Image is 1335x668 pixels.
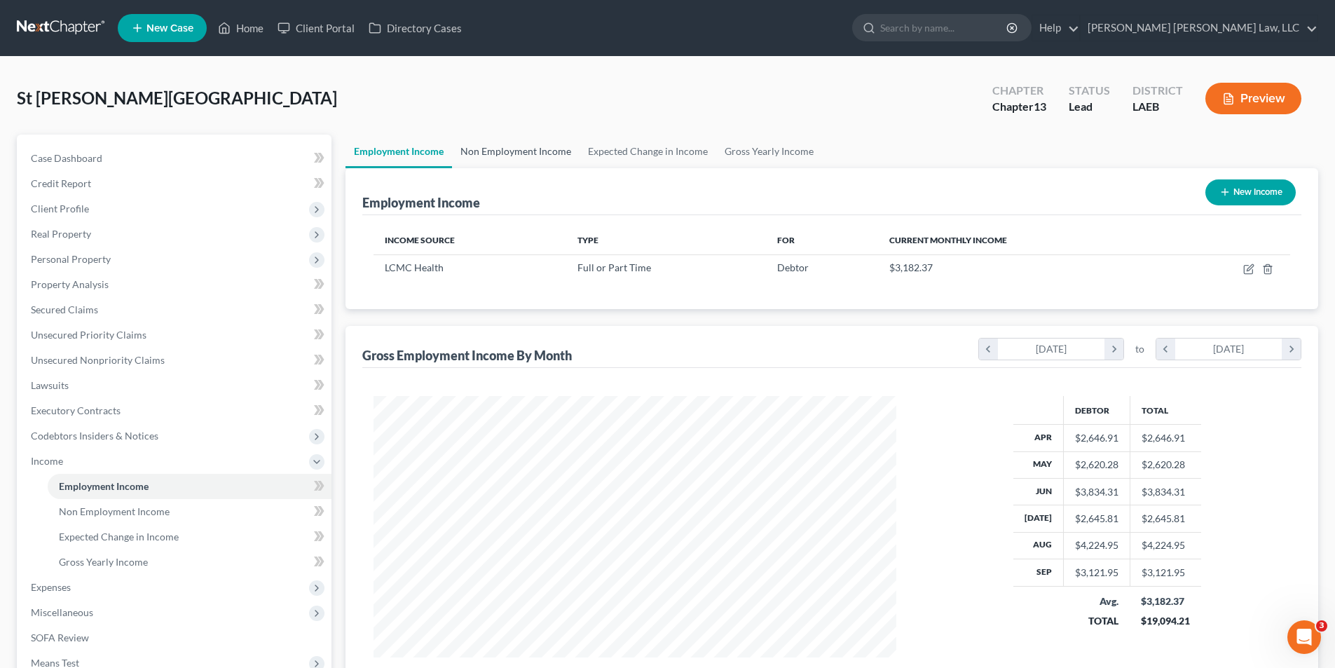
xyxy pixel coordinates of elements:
[20,272,331,297] a: Property Analysis
[998,339,1105,360] div: [DATE]
[452,135,580,168] a: Non Employment Income
[716,135,822,168] a: Gross Yearly Income
[59,480,149,492] span: Employment Income
[1069,83,1110,99] div: Status
[1132,83,1183,99] div: District
[48,550,331,575] a: Gross Yearly Income
[20,171,331,196] a: Credit Report
[1156,339,1175,360] i: chevron_left
[20,373,331,398] a: Lawsuits
[31,329,146,341] span: Unsecured Priority Claims
[31,581,71,593] span: Expenses
[1013,451,1064,478] th: May
[31,228,91,240] span: Real Property
[1013,559,1064,586] th: Sep
[880,15,1008,41] input: Search by name...
[1130,505,1201,532] td: $2,645.81
[1130,451,1201,478] td: $2,620.28
[1316,620,1327,632] span: 3
[31,203,89,214] span: Client Profile
[20,322,331,348] a: Unsecured Priority Claims
[59,531,179,543] span: Expected Change in Income
[1074,594,1118,608] div: Avg.
[1175,339,1282,360] div: [DATE]
[385,235,455,245] span: Income Source
[31,632,89,643] span: SOFA Review
[777,235,795,245] span: For
[31,404,121,416] span: Executory Contracts
[992,99,1046,115] div: Chapter
[1130,396,1201,424] th: Total
[31,606,93,618] span: Miscellaneous
[1063,396,1130,424] th: Debtor
[59,505,170,517] span: Non Employment Income
[31,253,111,265] span: Personal Property
[20,146,331,171] a: Case Dashboard
[31,278,109,290] span: Property Analysis
[1130,425,1201,451] td: $2,646.91
[31,304,98,315] span: Secured Claims
[992,83,1046,99] div: Chapter
[777,261,809,273] span: Debtor
[577,235,598,245] span: Type
[362,347,572,364] div: Gross Employment Income By Month
[20,348,331,373] a: Unsecured Nonpriority Claims
[31,354,165,366] span: Unsecured Nonpriority Claims
[345,135,452,168] a: Employment Income
[20,398,331,423] a: Executory Contracts
[1032,15,1079,41] a: Help
[1075,458,1118,472] div: $2,620.28
[1074,614,1118,628] div: TOTAL
[1104,339,1123,360] i: chevron_right
[1141,614,1190,628] div: $19,094.21
[1135,342,1144,356] span: to
[1075,485,1118,499] div: $3,834.31
[17,88,337,108] span: St [PERSON_NAME][GEOGRAPHIC_DATA]
[1075,512,1118,526] div: $2,645.81
[577,261,651,273] span: Full or Part Time
[1141,594,1190,608] div: $3,182.37
[48,524,331,550] a: Expected Change in Income
[1205,83,1301,114] button: Preview
[48,474,331,499] a: Employment Income
[31,152,102,164] span: Case Dashboard
[362,194,480,211] div: Employment Income
[1130,478,1201,505] td: $3,834.31
[1013,478,1064,505] th: Jun
[1130,532,1201,559] td: $4,224.95
[20,297,331,322] a: Secured Claims
[385,261,444,273] span: LCMC Health
[146,23,193,34] span: New Case
[31,455,63,467] span: Income
[1132,99,1183,115] div: LAEB
[889,261,933,273] span: $3,182.37
[1205,179,1296,205] button: New Income
[889,235,1007,245] span: Current Monthly Income
[1287,620,1321,654] iframe: Intercom live chat
[1013,505,1064,532] th: [DATE]
[1075,538,1118,552] div: $4,224.95
[1075,566,1118,580] div: $3,121.95
[211,15,271,41] a: Home
[1034,100,1046,113] span: 13
[979,339,998,360] i: chevron_left
[362,15,469,41] a: Directory Cases
[1013,532,1064,559] th: Aug
[59,556,148,568] span: Gross Yearly Income
[1081,15,1317,41] a: [PERSON_NAME] [PERSON_NAME] Law, LLC
[1075,431,1118,445] div: $2,646.91
[20,625,331,650] a: SOFA Review
[580,135,716,168] a: Expected Change in Income
[1130,559,1201,586] td: $3,121.95
[31,430,158,442] span: Codebtors Insiders & Notices
[1069,99,1110,115] div: Lead
[48,499,331,524] a: Non Employment Income
[31,177,91,189] span: Credit Report
[271,15,362,41] a: Client Portal
[31,379,69,391] span: Lawsuits
[1282,339,1301,360] i: chevron_right
[1013,425,1064,451] th: Apr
